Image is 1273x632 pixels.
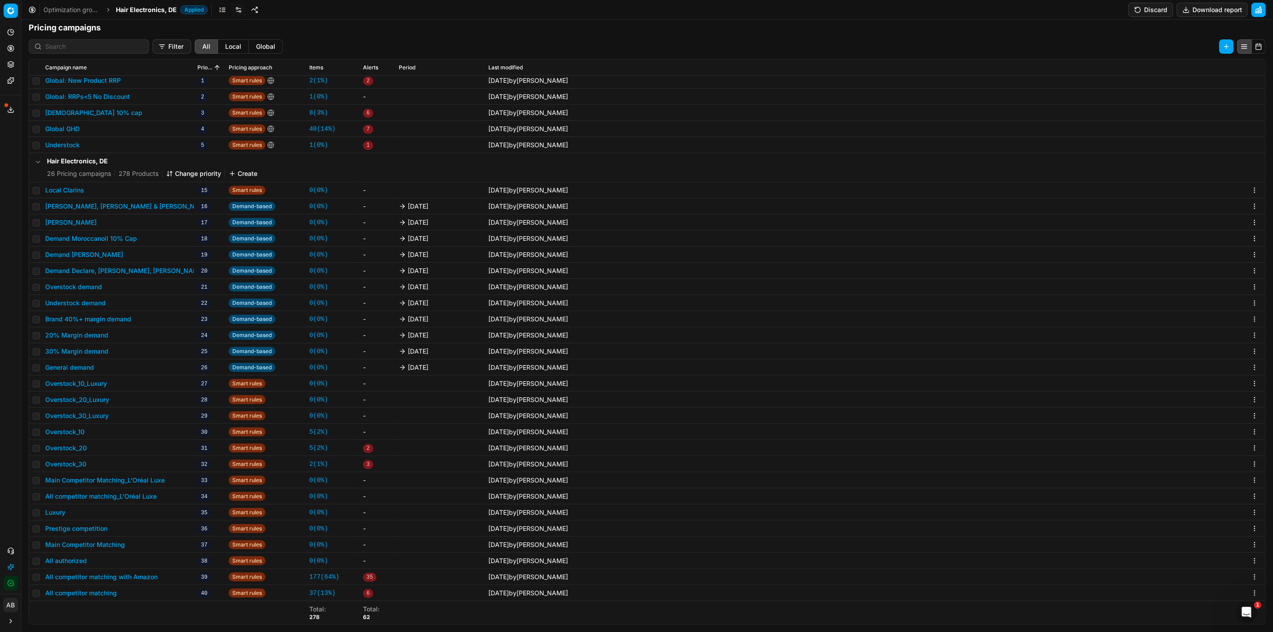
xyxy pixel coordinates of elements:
button: Global: RRPs<5 No Discount [45,92,130,101]
a: 5(2%) [309,444,328,453]
span: [DATE] [408,282,428,291]
div: by [PERSON_NAME] [488,92,568,101]
button: Sorted by Priority ascending [213,63,222,72]
span: 17 [197,218,211,227]
div: Total : [309,605,326,614]
div: 62 [363,614,380,621]
span: Smart rules [229,124,265,133]
div: by [PERSON_NAME] [488,108,568,117]
span: [DATE] [488,573,509,581]
span: 26 Pricing campaigns [47,169,111,178]
a: 0(0%) [309,282,328,291]
span: [DATE] [488,202,509,210]
span: 30 [197,428,211,437]
td: - [359,231,395,247]
button: Overstock_20_Luxury [45,395,109,404]
button: 20% Margin demand [45,331,108,340]
div: by [PERSON_NAME] [488,427,568,436]
span: Smart rules [229,476,265,485]
span: [DATE] [488,315,509,323]
span: [DATE] [408,363,428,372]
span: [DATE] [408,250,428,259]
span: 1 [197,77,208,85]
a: 0(0%) [309,250,328,259]
span: [DATE] [408,331,428,340]
a: 0(0%) [309,234,328,243]
span: Smart rules [229,76,265,85]
span: 15 [197,186,211,195]
span: Smart rules [229,379,265,388]
span: Applied [180,5,208,14]
button: Demand Declare, [PERSON_NAME], [PERSON_NAME] [45,266,205,275]
h5: Hair Electronics, DE [47,157,257,166]
button: All authorized [45,556,87,565]
span: [DATE] [488,412,509,419]
div: by [PERSON_NAME] [488,218,568,227]
td: - [359,279,395,295]
span: [DATE] [488,125,509,132]
div: by [PERSON_NAME] [488,589,568,598]
span: 19 [197,251,211,260]
span: [DATE] [488,267,509,274]
button: All competitor matching_L'Oréal Luxe [45,492,157,501]
span: Smart rules [229,427,265,436]
span: [DATE] [488,299,509,307]
span: Smart rules [229,508,265,517]
button: Discard [1128,3,1173,17]
span: [DATE] [408,234,428,243]
span: 22 [197,299,211,308]
span: [DATE] [408,315,428,324]
span: Smart rules [229,395,265,404]
a: 5(2%) [309,427,328,436]
button: Main Competitor Matching [45,540,125,549]
td: - [359,472,395,488]
a: 0(0%) [309,202,328,211]
td: - [359,521,395,537]
a: 0(0%) [309,395,328,404]
span: 3 [363,460,373,469]
span: [DATE] [488,331,509,339]
a: 0(0%) [309,556,328,565]
button: Demand [PERSON_NAME] [45,250,123,259]
a: 0(0%) [309,186,328,195]
button: Prestige competition [45,524,107,533]
span: 36 [197,525,211,534]
button: Brand 40%+ margin demand [45,315,131,324]
span: 32 [197,460,211,469]
span: 2 [197,93,208,102]
button: [PERSON_NAME], [PERSON_NAME] & [PERSON_NAME] [45,202,211,211]
button: Understock [45,141,80,149]
span: 2 [363,77,373,85]
div: by [PERSON_NAME] [488,540,568,549]
td: - [359,343,395,359]
span: Items [309,64,323,71]
button: 30% Margin demand [45,347,108,356]
td: - [359,392,395,408]
span: [DATE] [488,109,509,116]
span: 38 [197,557,211,566]
span: Smart rules [229,411,265,420]
span: Smart rules [229,556,265,565]
div: by [PERSON_NAME] [488,572,568,581]
span: [DATE] [488,541,509,548]
div: by [PERSON_NAME] [488,250,568,259]
a: 0(0%) [309,508,328,517]
button: local [218,39,249,54]
div: by [PERSON_NAME] [488,444,568,453]
button: Download report [1177,3,1248,17]
a: 1(0%) [309,92,328,101]
span: 27 [197,380,211,389]
div: by [PERSON_NAME] [488,395,568,404]
h1: Pricing campaigns [21,21,1273,34]
button: [PERSON_NAME] [45,218,97,227]
a: 37(13%) [309,589,336,598]
span: [DATE] [488,428,509,436]
span: 35 [197,508,211,517]
span: Demand-based [229,282,275,291]
a: 8(3%) [309,108,328,117]
div: by [PERSON_NAME] [488,202,568,211]
span: [DATE] [488,492,509,500]
span: [DATE] [488,251,509,258]
input: Search [45,42,143,51]
span: [DATE] [488,141,509,149]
